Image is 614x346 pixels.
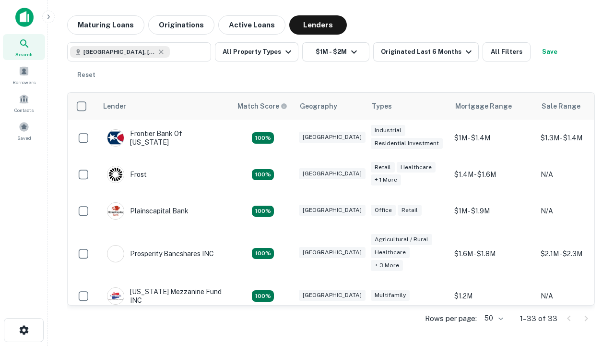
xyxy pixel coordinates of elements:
th: Lender [97,93,232,120]
div: [GEOGRAPHIC_DATA] [299,205,366,216]
div: Mortgage Range [455,100,512,112]
div: [GEOGRAPHIC_DATA] [299,247,366,258]
span: Saved [17,134,31,142]
button: Originations [148,15,214,35]
div: Residential Investment [371,138,443,149]
h6: Match Score [237,101,285,111]
div: Matching Properties: 4, hasApolloMatch: undefined [252,132,274,144]
div: Prosperity Bancshares INC [107,245,214,262]
button: $1M - $2M [302,42,369,62]
div: Plainscapital Bank [107,202,189,220]
p: Rows per page: [425,313,477,324]
div: Capitalize uses an advanced AI algorithm to match your search with the best lender. The match sco... [237,101,287,111]
img: capitalize-icon.png [15,8,34,27]
button: Lenders [289,15,347,35]
div: Retail [371,162,395,173]
td: $1.4M - $1.6M [449,156,536,193]
div: + 1 more [371,174,401,185]
th: Types [366,93,449,120]
a: Search [3,34,45,60]
th: Geography [294,93,366,120]
button: Originated Last 6 Months [373,42,479,62]
div: Healthcare [371,247,410,258]
button: All Filters [483,42,531,62]
img: picture [107,246,124,262]
img: picture [107,203,124,219]
div: Matching Properties: 6, hasApolloMatch: undefined [252,248,274,259]
div: Frost [107,166,147,183]
img: picture [107,166,124,183]
div: Frontier Bank Of [US_STATE] [107,129,222,147]
td: $1M - $1.4M [449,120,536,156]
button: All Property Types [215,42,298,62]
span: [GEOGRAPHIC_DATA], [GEOGRAPHIC_DATA], [GEOGRAPHIC_DATA] [83,48,155,56]
span: Search [15,50,33,58]
div: Office [371,205,396,216]
div: Lender [103,100,126,112]
div: Multifamily [371,290,410,301]
div: + 3 more [371,260,403,271]
span: Borrowers [12,78,35,86]
a: Saved [3,118,45,144]
div: [GEOGRAPHIC_DATA] [299,168,366,179]
div: [GEOGRAPHIC_DATA] [299,132,366,143]
th: Mortgage Range [449,93,536,120]
th: Capitalize uses an advanced AI algorithm to match your search with the best lender. The match sco... [232,93,294,120]
iframe: Chat Widget [566,238,614,284]
div: Matching Properties: 4, hasApolloMatch: undefined [252,169,274,181]
div: [US_STATE] Mezzanine Fund INC [107,287,222,305]
div: Originated Last 6 Months [381,46,474,58]
button: Active Loans [218,15,285,35]
button: Reset [71,65,102,85]
div: 50 [481,311,505,325]
div: Agricultural / Rural [371,234,432,245]
p: 1–33 of 33 [520,313,557,324]
div: [GEOGRAPHIC_DATA] [299,290,366,301]
div: Types [372,100,392,112]
div: Matching Properties: 5, hasApolloMatch: undefined [252,290,274,302]
div: Industrial [371,125,405,136]
div: Sale Range [542,100,580,112]
span: Contacts [14,106,34,114]
div: Healthcare [397,162,436,173]
a: Contacts [3,90,45,116]
td: $1M - $1.9M [449,193,536,229]
div: Matching Properties: 4, hasApolloMatch: undefined [252,206,274,217]
td: $1.6M - $1.8M [449,229,536,278]
img: picture [107,288,124,304]
td: $1.2M [449,278,536,314]
img: picture [107,130,124,146]
a: Borrowers [3,62,45,88]
div: Geography [300,100,337,112]
button: Save your search to get updates of matches that match your search criteria. [534,42,565,62]
button: Maturing Loans [67,15,144,35]
div: Retail [398,205,422,216]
